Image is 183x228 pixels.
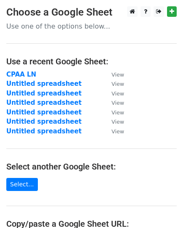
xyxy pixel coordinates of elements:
[103,90,124,97] a: View
[6,178,38,191] a: Select...
[6,109,82,116] a: Untitled spreadsheet
[111,119,124,125] small: View
[103,118,124,125] a: View
[6,162,177,172] h4: Select another Google Sheet:
[103,71,124,78] a: View
[103,109,124,116] a: View
[111,109,124,116] small: View
[6,90,82,97] a: Untitled spreadsheet
[111,128,124,135] small: View
[6,118,82,125] a: Untitled spreadsheet
[6,71,36,78] a: CPAA LN
[103,127,124,135] a: View
[6,127,82,135] a: Untitled spreadsheet
[111,81,124,87] small: View
[111,72,124,78] small: View
[111,100,124,106] small: View
[6,22,177,31] p: Use one of the options below...
[111,90,124,97] small: View
[6,6,177,19] h3: Choose a Google Sheet
[6,80,82,87] a: Untitled spreadsheet
[103,80,124,87] a: View
[6,56,177,66] h4: Use a recent Google Sheet:
[103,99,124,106] a: View
[6,99,82,106] a: Untitled spreadsheet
